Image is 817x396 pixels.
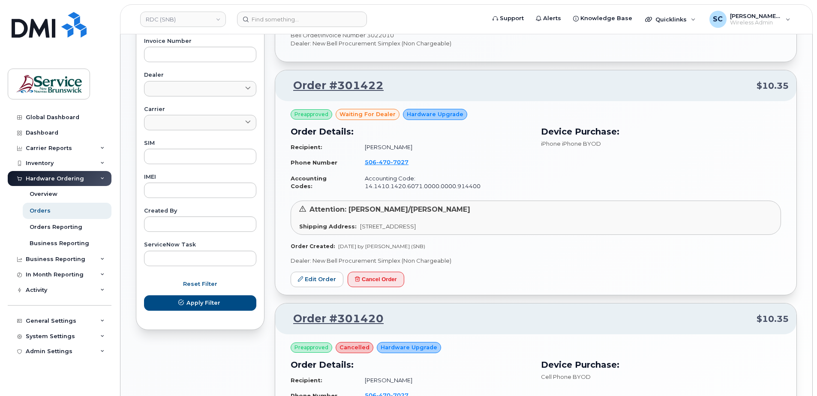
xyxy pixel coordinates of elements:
strong: Recipient: [291,144,322,150]
span: Reset Filter [183,280,217,288]
span: Preapproved [294,344,328,351]
a: Order #301422 [283,78,384,93]
span: 470 [376,159,390,165]
span: SC [713,14,723,24]
span: Preapproved [294,111,328,118]
p: Bell Order/Invoice Number 3022010 [291,31,781,39]
span: $10.35 [757,80,789,92]
h3: Device Purchase: [541,125,781,138]
a: RDC (SNB) [140,12,226,27]
a: Edit Order [291,272,343,288]
label: Carrier [144,107,256,112]
h3: Device Purchase: [541,358,781,371]
label: Created By [144,208,256,214]
h3: Order Details: [291,358,531,371]
label: ServiceNow Task [144,242,256,248]
label: SIM [144,141,256,146]
span: [DATE] by [PERSON_NAME] (SNB) [338,243,425,249]
td: Accounting Code: 14.1410.1420.6071.0000.0000.914400 [357,171,531,194]
a: 5064707027 [365,159,419,165]
strong: Shipping Address: [299,223,357,230]
span: iPhone iPhone BYOD [541,140,601,147]
strong: Order Created: [291,243,335,249]
span: $10.35 [757,313,789,325]
button: Apply Filter [144,295,256,311]
span: Support [500,14,524,23]
label: Invoice Number [144,39,256,44]
h3: Order Details: [291,125,531,138]
div: Quicklinks [639,11,702,28]
label: IMEI [144,174,256,180]
a: Knowledge Base [567,10,638,27]
td: [PERSON_NAME] [357,373,531,388]
a: Order #301420 [283,311,384,327]
span: 506 [365,159,408,165]
a: Support [487,10,530,27]
span: cancelled [339,343,369,351]
td: [PERSON_NAME] [357,140,531,155]
span: Quicklinks [655,16,687,23]
span: waiting for dealer [339,110,396,118]
strong: Recipient: [291,377,322,384]
span: Hardware Upgrade [407,110,463,118]
button: Cancel Order [348,272,404,288]
p: Dealer: New Bell Procurement Simplex (Non Chargeable) [291,39,781,48]
button: Reset Filter [144,276,256,292]
strong: Phone Number [291,159,337,166]
span: [PERSON_NAME] (SNB) [730,12,781,19]
span: Alerts [543,14,561,23]
span: Wireless Admin [730,19,781,26]
span: Attention: [PERSON_NAME]/[PERSON_NAME] [309,205,470,213]
a: Alerts [530,10,567,27]
div: Slipp, Cameron (SNB) [703,11,796,28]
input: Find something... [237,12,367,27]
span: Cell Phone BYOD [541,373,591,380]
strong: Accounting Codes: [291,175,327,190]
span: Apply Filter [186,299,220,307]
label: Dealer [144,72,256,78]
span: 7027 [390,159,408,165]
span: Hardware Upgrade [381,343,437,351]
p: Dealer: New Bell Procurement Simplex (Non Chargeable) [291,257,781,265]
span: Knowledge Base [580,14,632,23]
span: [STREET_ADDRESS] [360,223,416,230]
